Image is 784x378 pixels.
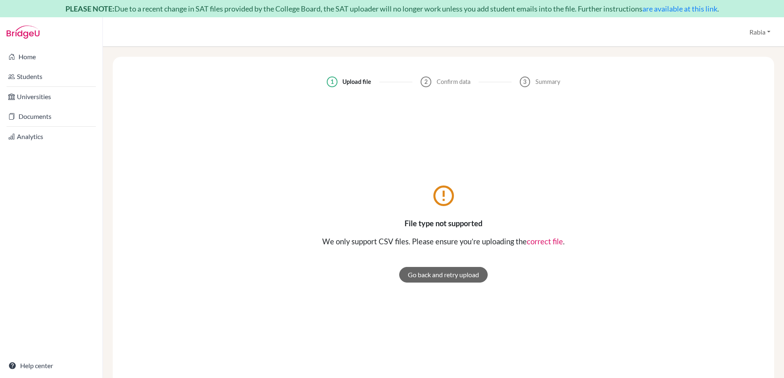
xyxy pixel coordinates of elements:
[2,49,101,65] a: Home
[535,77,560,86] div: Summary
[2,88,101,105] a: Universities
[421,77,431,87] div: 2
[322,236,565,248] p: We only support CSV files. Please ensure you’re uploading the .
[431,183,456,208] i: error_outline
[2,128,101,145] a: Analytics
[746,24,774,40] button: Rabia
[437,77,470,86] div: Confirm data
[527,237,563,246] a: correct file
[2,357,101,374] a: Help center
[520,77,530,87] div: 3
[2,108,101,125] a: Documents
[2,68,101,85] a: Students
[322,218,565,230] p: File type not supported
[342,77,371,86] div: Upload file
[399,267,488,283] a: Go back and retry upload
[7,26,40,39] img: Bridge-U
[327,77,337,87] div: 1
